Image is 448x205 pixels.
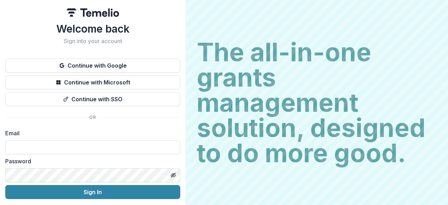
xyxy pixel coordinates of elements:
[5,59,180,73] button: Continue with Google
[168,170,179,181] button: Toggle password visibility
[5,92,180,106] button: Continue with SSO
[5,129,176,137] label: Email
[5,38,180,45] h2: Sign into your account
[5,75,180,89] button: Continue with Microsoft
[5,185,180,199] button: Sign In
[66,8,119,17] img: Temelio
[5,22,180,35] h1: Welcome back
[5,157,176,165] label: Password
